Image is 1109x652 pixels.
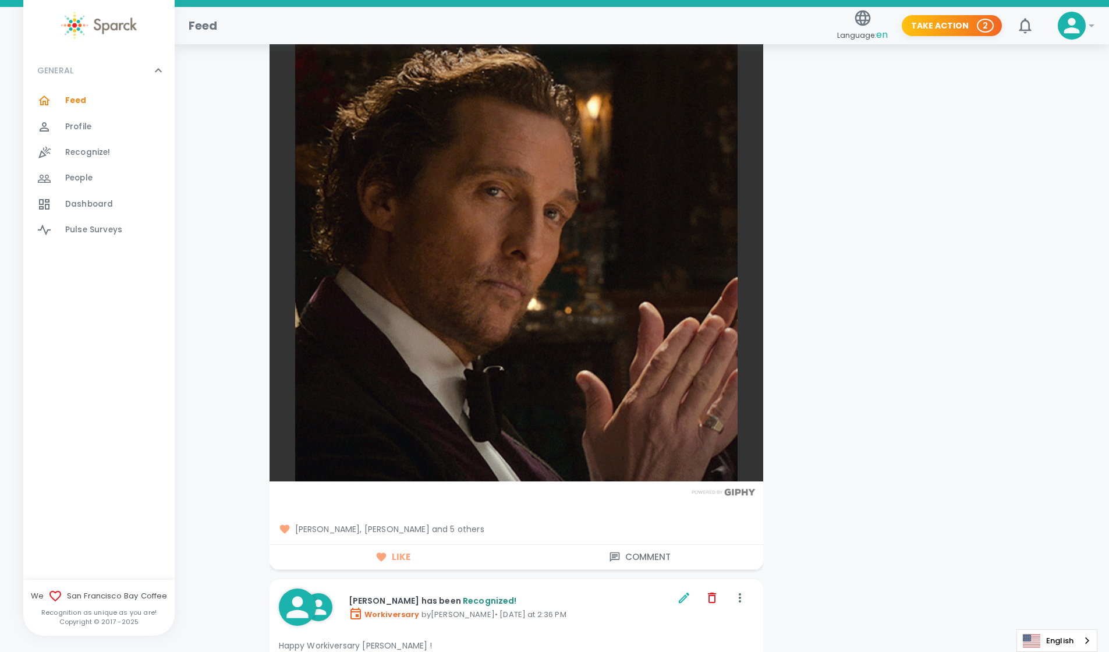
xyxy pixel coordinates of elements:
button: Take Action 2 [902,15,1002,37]
span: Recognized! [463,595,517,607]
span: Pulse Surveys [65,224,122,236]
a: Profile [23,114,175,140]
span: Language: [837,27,888,43]
span: Dashboard [65,199,113,210]
img: Powered by GIPHY [689,488,759,496]
aside: Language selected: English [1016,629,1097,652]
a: Feed [23,88,175,114]
div: Language [1016,629,1097,652]
button: Language:en [832,5,892,47]
span: We San Francisco Bay Coffee [23,589,175,603]
button: Comment [516,545,763,569]
a: Recognize! [23,140,175,165]
p: [PERSON_NAME] has been [349,595,675,607]
span: People [65,172,93,184]
div: GENERAL [23,88,175,247]
img: Sparck logo [61,12,137,39]
span: Recognize! [65,147,111,158]
p: Recognition as unique as you are! [23,608,175,617]
p: by [PERSON_NAME] • [DATE] at 2:36 PM [349,607,675,621]
a: Sparck logo [23,12,175,39]
button: Like [270,545,516,569]
span: [PERSON_NAME], [PERSON_NAME] and 5 others [279,523,754,535]
span: Feed [65,95,87,107]
a: People [23,165,175,191]
a: English [1017,630,1097,651]
p: Copyright © 2017 - 2025 [23,617,175,626]
div: GENERAL [23,53,175,88]
p: 2 [983,20,988,31]
h1: Feed [189,16,218,35]
p: Happy Workiversary [PERSON_NAME] ! [279,640,754,651]
span: en [876,28,888,41]
span: Workiversary [349,609,420,620]
span: Profile [65,121,91,133]
p: GENERAL [37,65,73,76]
a: Dashboard [23,192,175,217]
a: Pulse Surveys [23,217,175,243]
